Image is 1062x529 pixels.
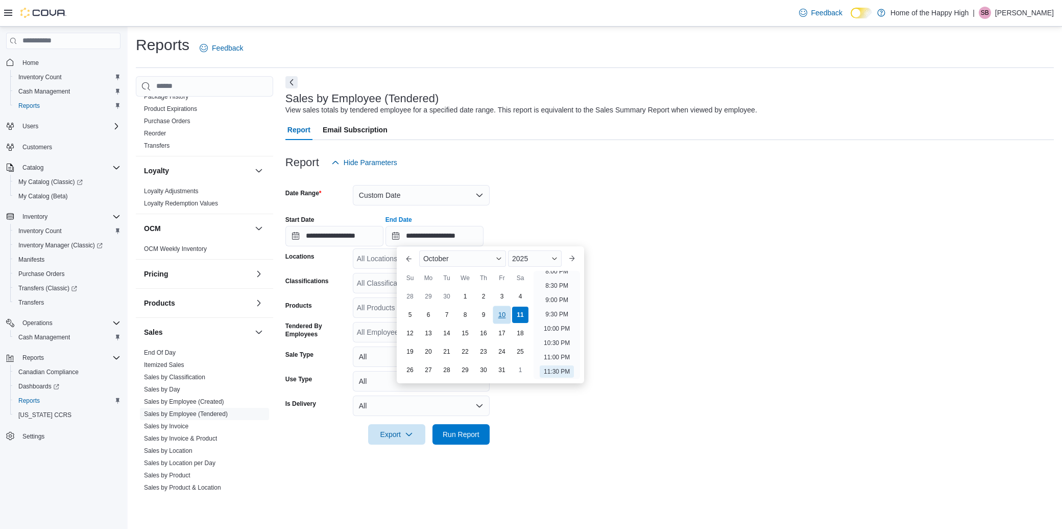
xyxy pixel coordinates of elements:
[144,374,205,381] a: Sales by Classification
[420,288,437,305] div: day-29
[18,192,68,200] span: My Catalog (Beta)
[353,185,490,205] button: Custom Date
[457,288,473,305] div: day-1
[401,287,529,379] div: October, 2025
[10,189,125,203] button: My Catalog (Beta)
[18,284,77,292] span: Transfers (Classic)
[144,484,221,491] a: Sales by Product & Location
[144,93,188,100] a: Package History
[353,347,490,367] button: All
[144,410,228,418] span: Sales by Employee (Tendered)
[374,424,419,445] span: Export
[385,216,412,224] label: End Date
[14,268,69,280] a: Purchase Orders
[144,423,188,430] a: Sales by Invoice
[144,298,251,308] button: Products
[890,7,969,19] p: Home of the Happy High
[18,298,44,307] span: Transfers
[285,76,298,88] button: Next
[285,277,329,285] label: Classifications
[18,317,57,329] button: Operations
[14,395,44,407] a: Reports
[144,327,251,337] button: Sales
[457,307,473,323] div: day-8
[144,447,192,455] span: Sales by Location
[144,361,184,369] span: Itemized Sales
[285,302,312,310] label: Products
[419,250,506,267] div: Button. Open the month selector. October is currently selected.
[494,325,510,341] div: day-17
[22,354,44,362] span: Reports
[14,395,120,407] span: Reports
[475,325,492,341] div: day-16
[353,371,490,392] button: All
[10,99,125,113] button: Reports
[144,349,176,357] span: End Of Day
[18,352,120,364] span: Reports
[493,306,511,324] div: day-10
[144,447,192,454] a: Sales by Location
[18,57,43,69] a: Home
[401,250,417,267] button: Previous Month
[144,200,218,207] a: Loyalty Redemption Values
[18,333,70,341] span: Cash Management
[457,270,473,286] div: We
[136,243,273,259] div: OCM
[402,362,418,378] div: day-26
[10,330,125,344] button: Cash Management
[10,394,125,408] button: Reports
[534,271,580,379] ul: Time
[439,288,455,305] div: day-30
[144,245,207,253] span: OCM Weekly Inventory
[541,280,572,292] li: 8:30 PM
[144,142,170,149] a: Transfers
[14,176,87,188] a: My Catalog (Classic)
[144,129,166,137] span: Reorder
[14,190,72,202] a: My Catalog (Beta)
[18,162,120,174] span: Catalog
[512,307,528,323] div: day-11
[420,343,437,360] div: day-20
[475,343,492,360] div: day-23
[285,189,322,197] label: Date Range
[14,380,63,393] a: Dashboards
[144,298,175,308] h3: Products
[14,282,81,294] a: Transfers (Classic)
[20,8,66,18] img: Cova
[18,73,62,81] span: Inventory Count
[795,3,847,23] a: Feedback
[439,362,455,378] div: day-28
[18,429,120,442] span: Settings
[18,178,83,186] span: My Catalog (Classic)
[353,396,490,416] button: All
[144,410,228,418] a: Sales by Employee (Tendered)
[457,325,473,341] div: day-15
[402,288,418,305] div: day-28
[285,375,312,383] label: Use Type
[18,141,120,153] span: Customers
[14,239,107,251] a: Inventory Manager (Classic)
[144,398,224,406] span: Sales by Employee (Created)
[541,265,572,278] li: 8:00 PM
[253,268,265,280] button: Pricing
[14,225,66,237] a: Inventory Count
[18,120,120,132] span: Users
[402,270,418,286] div: Su
[14,380,120,393] span: Dashboards
[285,93,439,105] h3: Sales by Employee (Tendered)
[439,343,455,360] div: day-21
[18,256,44,264] span: Manifests
[14,100,120,112] span: Reports
[22,122,38,130] span: Users
[14,254,120,266] span: Manifests
[18,141,56,153] a: Customers
[14,85,120,98] span: Cash Management
[443,429,479,440] span: Run Report
[18,102,40,110] span: Reports
[18,227,62,235] span: Inventory Count
[18,368,79,376] span: Canadian Compliance
[979,7,991,19] div: Sher Buchholtz
[285,105,757,116] div: View sales totals by tendered employee for a specified date range. This report is equivalent to t...
[475,307,492,323] div: day-9
[457,343,473,360] div: day-22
